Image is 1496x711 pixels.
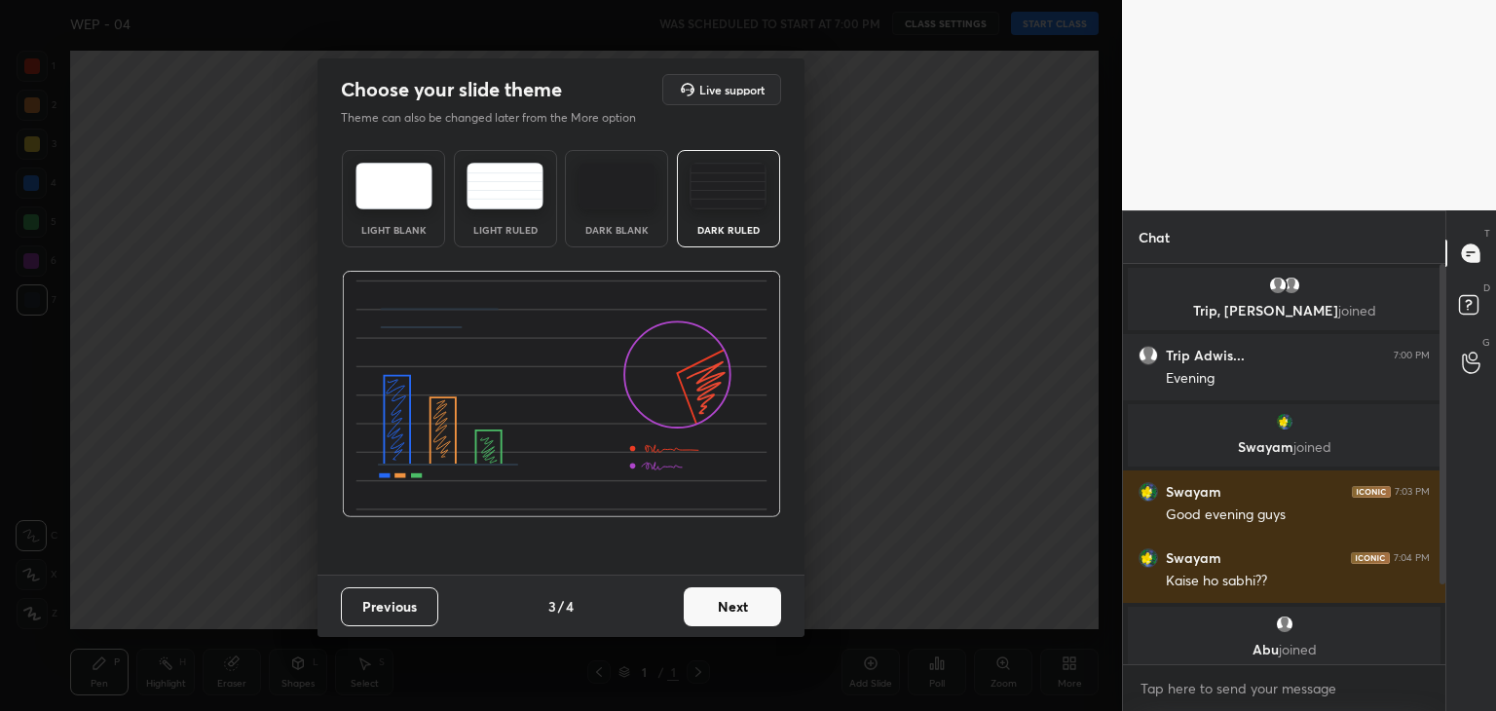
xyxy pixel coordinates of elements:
h4: 4 [566,596,574,617]
img: default.png [1139,346,1158,365]
img: iconic-dark.1390631f.png [1352,486,1391,498]
img: lightTheme.e5ed3b09.svg [355,163,432,209]
h6: Swayam [1166,483,1221,501]
div: grid [1123,264,1445,665]
img: default.png [1268,276,1288,295]
p: Trip, [PERSON_NAME] [1140,303,1429,318]
div: Light Blank [355,225,432,235]
button: Previous [341,587,438,626]
img: default.png [1275,615,1294,634]
h5: Live support [699,84,765,95]
h4: 3 [548,596,556,617]
span: joined [1293,437,1331,456]
p: Swayam [1140,439,1429,455]
img: 9802b4cbdbab4d4381d2480607a75a70.jpg [1275,412,1294,431]
p: Theme can also be changed later from the More option [341,109,656,127]
div: Dark Blank [578,225,655,235]
h4: / [558,596,564,617]
div: 7:00 PM [1394,350,1430,361]
img: darkRuledTheme.de295e13.svg [690,163,767,209]
div: 7:03 PM [1395,486,1430,498]
img: lightRuledTheme.5fabf969.svg [467,163,543,209]
p: Chat [1123,211,1185,263]
div: Light Ruled [467,225,544,235]
div: Dark Ruled [690,225,767,235]
h6: Trip Adwis... [1166,347,1245,364]
img: iconic-dark.1390631f.png [1351,552,1390,564]
p: Abu [1140,642,1429,657]
div: 7:04 PM [1394,552,1430,564]
h6: Swayam [1166,549,1221,567]
h2: Choose your slide theme [341,77,562,102]
img: default.png [1282,276,1301,295]
p: T [1484,226,1490,241]
img: darkTheme.f0cc69e5.svg [579,163,655,209]
img: 9802b4cbdbab4d4381d2480607a75a70.jpg [1139,482,1158,502]
img: darkRuledThemeBanner.864f114c.svg [342,271,781,518]
p: D [1483,281,1490,295]
div: Evening [1166,369,1430,389]
span: joined [1338,301,1376,319]
button: Next [684,587,781,626]
span: joined [1279,640,1317,658]
div: Good evening guys [1166,505,1430,525]
img: 9802b4cbdbab4d4381d2480607a75a70.jpg [1139,548,1158,568]
p: G [1482,335,1490,350]
div: Kaise ho sabhi?? [1166,572,1430,591]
